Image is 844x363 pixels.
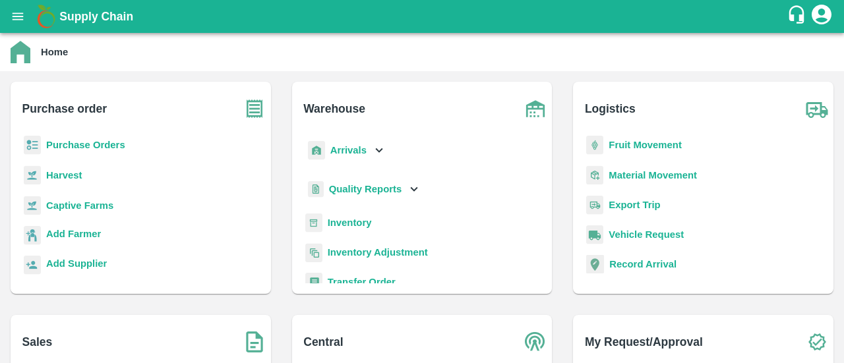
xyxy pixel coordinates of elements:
a: Inventory Adjustment [328,247,428,258]
img: farmer [24,226,41,245]
b: Supply Chain [59,10,133,23]
img: warehouse [519,92,552,125]
a: Inventory [328,217,372,228]
img: logo [33,3,59,30]
a: Add Supplier [46,256,107,274]
a: Fruit Movement [609,140,682,150]
b: Add Farmer [46,229,101,239]
img: qualityReport [308,181,324,198]
img: whTransfer [305,273,322,292]
img: delivery [586,196,603,215]
img: fruit [586,136,603,155]
img: inventory [305,243,322,262]
b: Purchase order [22,99,107,118]
img: supplier [24,256,41,275]
img: soSales [238,325,271,358]
img: home [11,41,30,63]
div: customer-support [787,5,810,28]
img: whArrival [308,141,325,160]
b: Quality Reports [329,184,402,194]
b: Home [41,47,68,57]
img: purchase [238,92,271,125]
b: Add Supplier [46,258,107,269]
a: Vehicle Request [609,229,684,240]
div: Arrivals [305,136,387,165]
b: Central [303,333,343,351]
b: My Request/Approval [585,333,703,351]
b: Logistics [585,99,636,118]
img: whInventory [305,213,322,233]
a: Material Movement [609,170,697,181]
b: Sales [22,333,53,351]
a: Supply Chain [59,7,787,26]
img: harvest [24,165,41,185]
a: Add Farmer [46,227,101,244]
b: Warehouse [303,99,365,118]
img: central [519,325,552,358]
img: recordArrival [586,255,604,273]
img: harvest [24,196,41,215]
img: check [800,325,833,358]
a: Export Trip [609,200,660,210]
a: Transfer Order [328,277,396,287]
div: Quality Reports [305,176,422,203]
img: truck [800,92,833,125]
div: account of current user [810,3,833,30]
a: Captive Farms [46,200,113,211]
img: material [586,165,603,185]
a: Record Arrival [609,259,677,269]
b: Arrivals [330,145,367,155]
a: Purchase Orders [46,140,125,150]
button: open drawer [3,1,33,32]
img: vehicle [586,225,603,244]
img: reciept [24,136,41,155]
a: Harvest [46,170,82,181]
